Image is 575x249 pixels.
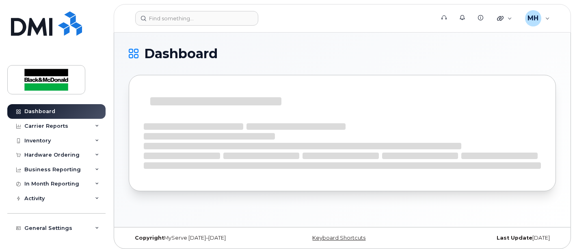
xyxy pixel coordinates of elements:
[135,235,164,241] strong: Copyright
[129,235,271,241] div: MyServe [DATE]–[DATE]
[497,235,532,241] strong: Last Update
[144,48,218,60] span: Dashboard
[413,235,556,241] div: [DATE]
[312,235,365,241] a: Keyboard Shortcuts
